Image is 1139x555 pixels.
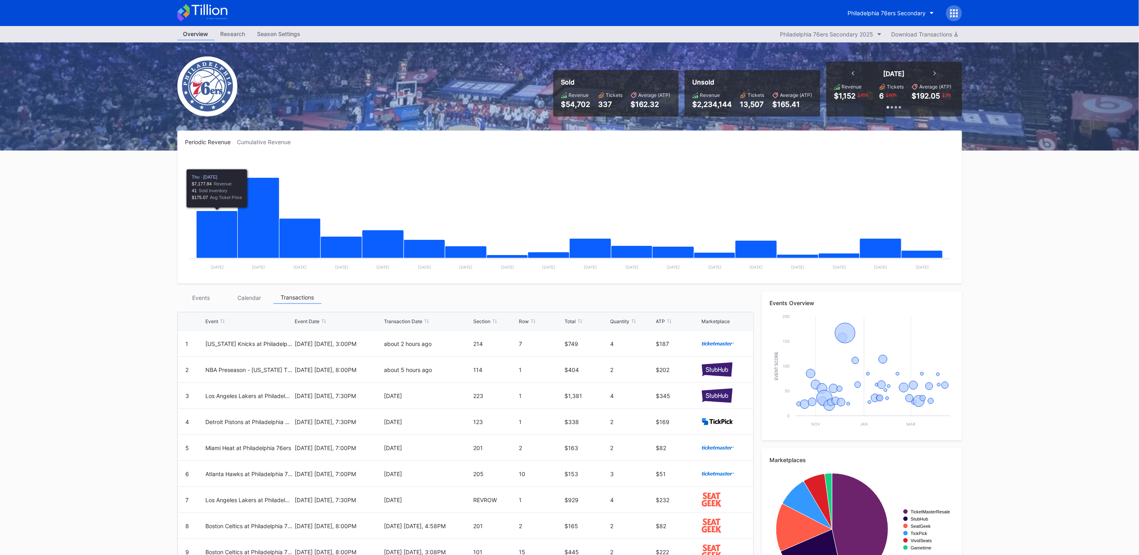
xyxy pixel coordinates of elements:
div: $749 [565,340,609,347]
div: Row [519,318,529,324]
div: 201 [474,523,517,529]
div: Event Date [295,318,320,324]
div: Detroit Pistons at Philadelphia 76ers [206,418,293,425]
div: [DATE] [384,418,472,425]
div: $192.05 [912,92,940,100]
div: Revenue [842,84,862,90]
div: 3 [186,392,189,399]
div: 2 [186,366,189,373]
div: Events [177,292,225,304]
text: [DATE] [832,265,846,269]
div: 4 [186,418,189,425]
div: 5 [186,444,189,451]
div: Unsold [693,78,812,86]
div: Philadelphia 76ers Secondary 2025 [780,31,874,38]
div: 61 % [860,92,870,98]
div: [DATE] [DATE], 7:00PM [295,471,382,477]
div: 1 [519,366,563,373]
div: 10 [519,471,563,477]
text: [DATE] [667,265,680,269]
div: Marketplaces [770,456,954,463]
a: Season Settings [251,28,307,40]
div: Overview [177,28,215,40]
text: [DATE] [708,265,721,269]
div: Revenue [700,92,720,98]
img: seatGeek.svg [702,519,721,533]
text: Mar [906,422,916,426]
div: $404 [565,366,609,373]
a: Research [215,28,251,40]
div: Total [565,318,576,324]
img: ticketmaster.svg [702,446,735,450]
text: [DATE] [916,265,929,269]
div: Philadelphia 76ers Secondary [848,10,926,16]
div: $2,234,144 [693,100,732,109]
div: 7 [186,497,189,503]
div: Los Angeles Lakers at Philadelphia 76ers [206,392,293,399]
div: Section [474,318,491,324]
div: $165 [565,523,609,529]
div: Miami Heat at Philadelphia 76ers [206,444,291,451]
text: TickPick [911,531,928,536]
text: [DATE] [293,265,307,269]
div: [DATE] [DATE], 7:30PM [295,497,382,503]
div: about 2 hours ago [384,340,472,347]
div: $929 [565,497,609,503]
div: $163 [565,444,609,451]
div: $232 [656,497,700,503]
div: Quantity [611,318,630,324]
img: Philadelphia_76ers.png [177,56,237,117]
text: [DATE] [376,265,390,269]
text: Event Score [774,352,779,380]
div: $153 [565,471,609,477]
div: REVROW [474,497,517,503]
text: [DATE] [874,265,887,269]
text: VividSeats [911,538,932,543]
div: 2 [611,523,654,529]
div: $54,702 [561,100,591,109]
div: [DATE] [DATE], 7:30PM [295,418,382,425]
div: 3 [611,471,654,477]
div: Revenue [569,92,589,98]
button: Philadelphia 76ers Secondary 2025 [776,29,886,40]
div: 2 [519,523,563,529]
div: Transactions [273,292,321,304]
div: [DATE] [384,497,472,503]
text: [DATE] [252,265,265,269]
text: [DATE] [501,265,514,269]
div: 4 [611,392,654,399]
div: [DATE] [DATE], 8:00PM [295,523,382,529]
div: 7 [519,340,563,347]
div: 1 [519,418,563,425]
div: [DATE] [384,392,472,399]
text: [DATE] [542,265,555,269]
div: Marketplace [702,318,730,324]
div: 337 [599,100,623,109]
text: 50 [785,388,789,393]
text: Nov [811,422,820,426]
div: 2 [519,444,563,451]
img: TickPick_logo.svg [702,418,735,425]
text: [DATE] [335,265,348,269]
div: 4 [611,497,654,503]
div: $162.32 [631,100,671,109]
div: [DATE] [DATE], 3:00PM [295,340,382,347]
div: Calendar [225,292,273,304]
div: Boston Celtics at Philadelphia 76ers [206,523,293,529]
text: 150 [783,339,789,344]
button: Philadelphia 76ers Secondary [842,6,940,20]
div: Tickets [887,84,904,90]
div: Transaction Date [384,318,423,324]
div: $187 [656,340,700,347]
text: [DATE] [210,265,223,269]
text: [DATE] [418,265,431,269]
div: $82 [656,444,700,451]
div: [DATE] [384,471,472,477]
img: seatGeek.svg [702,493,721,507]
div: Average (ATP) [920,84,952,90]
div: 201 [474,444,517,451]
div: 13,507 [740,100,765,109]
div: 8 [186,523,189,529]
text: 200 [782,314,789,319]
